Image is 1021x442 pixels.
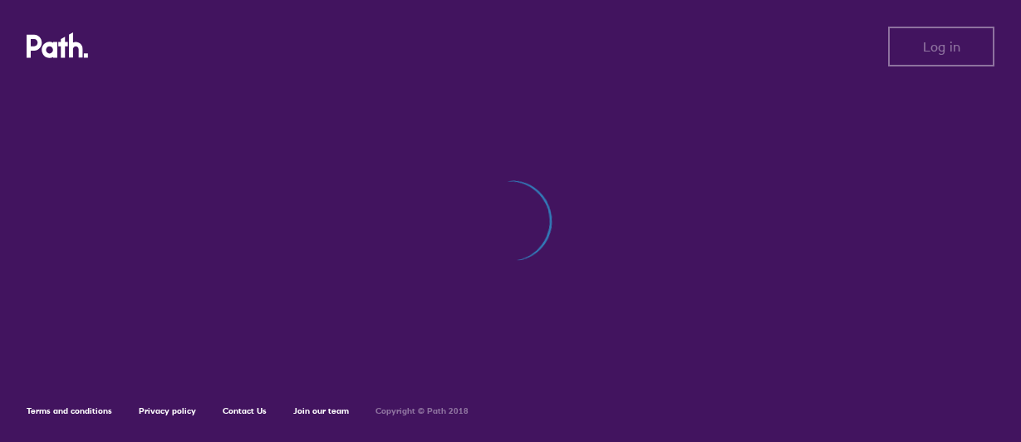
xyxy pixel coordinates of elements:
[923,39,960,54] span: Log in
[27,405,112,416] a: Terms and conditions
[376,406,469,416] h6: Copyright © Path 2018
[223,405,267,416] a: Contact Us
[293,405,349,416] a: Join our team
[139,405,196,416] a: Privacy policy
[888,27,994,66] button: Log in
